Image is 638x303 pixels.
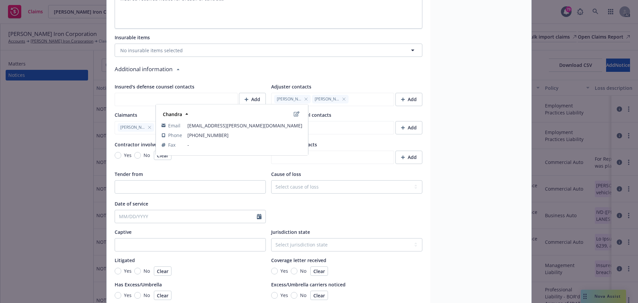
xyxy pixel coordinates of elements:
[277,96,301,102] span: [PERSON_NAME]
[115,292,121,299] input: Yes
[154,291,171,300] button: Clear
[187,122,302,129] span: [EMAIL_ADDRESS][PERSON_NAME][DOMAIN_NAME]
[395,93,422,106] button: Add
[271,292,278,299] input: Yes
[144,292,150,299] span: No
[395,151,422,164] button: Add
[271,171,301,177] span: Cause of loss
[115,201,148,207] span: Date of service
[245,93,260,106] div: Add
[271,268,278,274] input: Yes
[271,281,346,288] span: Excess/Umbrella carriers noticed
[115,34,150,41] span: Insurable items
[300,292,306,299] span: No
[124,292,132,299] span: Yes
[115,112,137,118] span: Claimants
[239,93,266,106] button: Add
[124,267,132,274] span: Yes
[291,268,297,274] input: No
[187,141,302,148] span: -
[280,292,288,299] span: Yes
[115,60,422,79] div: Additional information
[154,266,171,276] button: Clear
[313,268,325,274] span: Clear
[280,267,288,274] span: Yes
[168,122,180,129] span: Email
[395,121,422,134] button: Add
[291,292,297,299] input: No
[401,93,417,106] div: Add
[115,210,257,223] input: MM/DD/YYYY
[168,141,175,148] span: Fax
[115,60,172,79] div: Additional information
[120,47,183,54] span: No insurable items selected
[157,152,168,159] span: Clear
[310,266,328,276] button: Clear
[144,152,150,159] span: No
[157,292,168,299] span: Clear
[134,268,141,274] input: No
[115,229,132,235] span: Captive
[134,292,141,299] input: No
[115,171,143,177] span: Tender from
[157,268,168,274] span: Clear
[134,152,141,159] input: No
[154,151,171,160] button: Clear
[271,257,326,263] span: Coverage letter received
[124,152,132,159] span: Yes
[271,83,311,90] span: Adjuster contacts
[115,257,135,263] span: Litigated
[115,281,162,288] span: Has Excess/Umbrella
[163,111,182,117] strong: Chandra
[315,96,339,102] span: [PERSON_NAME]
[115,141,160,148] span: Contractor involved
[292,110,300,118] a: edit
[310,291,328,300] button: Clear
[115,83,194,90] span: Insured's defense counsel contacts
[115,44,422,57] button: No insurable items selected
[271,229,310,235] span: Jurisdiction state
[313,292,325,299] span: Clear
[401,151,417,164] div: Add
[144,267,150,274] span: No
[300,267,306,274] span: No
[120,124,145,130] span: [PERSON_NAME] Aviation
[401,121,417,134] div: Add
[115,268,121,274] input: Yes
[187,132,302,139] span: [PHONE_NUMBER]
[257,214,262,219] svg: Calendar
[115,152,121,159] input: Yes
[168,132,182,139] span: Phone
